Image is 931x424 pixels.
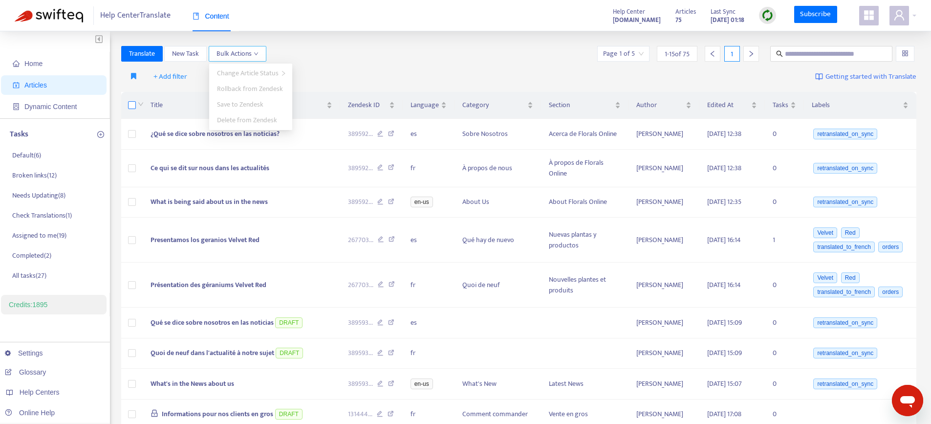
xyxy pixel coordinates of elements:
[541,218,628,263] td: Nuevas plantas y productos
[709,50,716,57] span: left
[765,187,804,218] td: 0
[151,409,158,417] span: lock
[541,92,628,119] th: Section
[462,100,526,111] span: Category
[151,234,260,245] span: Presentamos los geranios Velvet Red
[151,279,266,290] span: Présentation des géraniums Velvet Red
[711,6,736,17] span: Last Sync
[628,308,699,338] td: [PERSON_NAME]
[773,100,788,111] span: Tasks
[13,103,20,110] span: container
[613,15,661,25] strong: [DOMAIN_NAME]
[841,227,860,238] span: Red
[813,287,874,297] span: translated_to_french
[348,348,373,358] span: 389593 ...
[665,49,690,59] span: 1 - 15 of 75
[613,14,661,25] a: [DOMAIN_NAME]
[765,119,804,150] td: 0
[5,368,46,376] a: Glossary
[403,308,455,338] td: es
[455,263,541,308] td: Quoi de neuf
[812,100,901,111] span: Labels
[151,378,234,389] span: What's in the News about us
[765,308,804,338] td: 0
[143,92,341,119] th: Title
[24,60,43,67] span: Home
[153,71,187,83] span: + Add filter
[348,100,387,111] span: Zendesk ID
[765,263,804,308] td: 0
[348,280,373,290] span: 267703 ...
[549,100,613,111] span: Section
[748,50,755,57] span: right
[5,349,43,357] a: Settings
[455,150,541,187] td: À propos de nous
[193,13,199,20] span: book
[217,67,279,79] span: Change Article Status
[541,119,628,150] td: Acerca de Florals Online
[411,100,439,111] span: Language
[813,197,877,207] span: retranslated_on_sync
[707,347,742,358] span: [DATE] 15:09
[813,317,877,328] span: retranslated_on_sync
[276,348,303,358] span: DRAFT
[403,150,455,187] td: fr
[675,6,696,17] span: Articles
[100,6,171,25] span: Help Center Translate
[707,317,742,328] span: [DATE] 15:09
[217,114,277,126] span: Delete from Zendesk
[348,163,373,174] span: 389592 ...
[813,348,877,358] span: retranslated_on_sync
[628,187,699,218] td: [PERSON_NAME]
[636,100,684,111] span: Author
[455,218,541,263] td: Qué hay de nuevo
[699,92,765,119] th: Edited At
[348,129,373,139] span: 389592 ...
[12,250,51,261] p: Completed ( 2 )
[707,196,741,207] span: [DATE] 12:35
[813,242,874,252] span: translated_to_french
[707,234,741,245] span: [DATE] 16:14
[12,230,66,241] p: Assigned to me ( 19 )
[541,263,628,308] td: Nouvelles plantes et produits
[707,408,741,420] span: [DATE] 17:08
[765,338,804,369] td: 0
[765,92,804,119] th: Tasks
[348,235,373,245] span: 267703 ...
[254,51,259,56] span: down
[403,263,455,308] td: fr
[707,279,741,290] span: [DATE] 16:14
[541,187,628,218] td: About Florals Online
[209,46,266,62] button: Bulk Actionsdown
[411,379,433,389] span: en-us
[863,9,875,21] span: appstore
[217,83,283,94] span: Rollback from Zendesk
[9,301,47,309] a: Credits:1895
[403,119,455,150] td: es
[146,69,195,85] button: + Add filter
[813,129,877,139] span: retranslated_on_sync
[776,50,783,57] span: search
[12,190,65,201] p: Needs Updating ( 8 )
[794,6,837,23] a: Subscribe
[455,187,541,218] td: About Us
[121,46,163,62] button: Translate
[275,317,303,328] span: DRAFT
[12,270,46,281] p: All tasks ( 27 )
[348,317,373,328] span: 389593 ...
[455,119,541,150] td: Sobre Nosotros
[813,227,837,238] span: Velvet
[628,263,699,308] td: [PERSON_NAME]
[13,82,20,89] span: account-book
[813,272,837,283] span: Velvet
[151,347,274,358] span: Quoi de neuf dans l'actualité à notre sujet
[613,6,645,17] span: Help Center
[12,170,57,180] p: Broken links ( 12 )
[275,409,303,420] span: DRAFT
[5,409,55,417] a: Online Help
[97,131,104,138] span: plus-circle
[815,73,823,81] img: image-link
[348,197,373,207] span: 389592 ...
[151,128,280,139] span: ¿Qué se dice sobre nosotros en las noticias?
[403,92,455,119] th: Language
